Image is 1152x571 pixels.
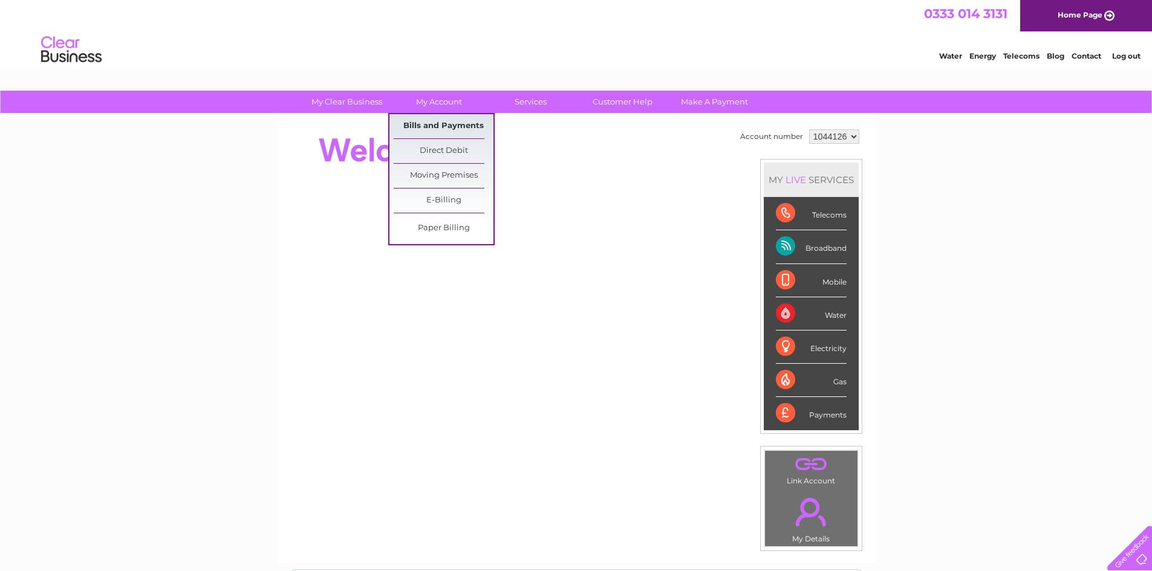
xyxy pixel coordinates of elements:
[41,31,102,68] img: logo.png
[776,197,847,230] div: Telecoms
[394,216,493,240] a: Paper Billing
[389,91,489,113] a: My Account
[939,51,962,60] a: Water
[1112,51,1141,60] a: Log out
[291,7,862,59] div: Clear Business is a trading name of Verastar Limited (registered in [GEOGRAPHIC_DATA] No. 3667643...
[1072,51,1101,60] a: Contact
[737,126,806,147] td: Account number
[924,6,1007,21] a: 0333 014 3131
[768,454,854,475] a: .
[665,91,764,113] a: Make A Payment
[776,264,847,297] div: Mobile
[776,397,847,430] div: Payments
[969,51,996,60] a: Energy
[783,174,809,185] div: LIVE
[297,91,397,113] a: My Clear Business
[776,297,847,331] div: Water
[764,488,858,547] td: My Details
[776,364,847,397] div: Gas
[394,139,493,163] a: Direct Debit
[394,189,493,213] a: E-Billing
[573,91,672,113] a: Customer Help
[1003,51,1040,60] a: Telecoms
[768,491,854,533] a: .
[764,163,859,197] div: MY SERVICES
[394,114,493,138] a: Bills and Payments
[776,230,847,263] div: Broadband
[481,91,581,113] a: Services
[1047,51,1064,60] a: Blog
[776,331,847,364] div: Electricity
[394,164,493,188] a: Moving Premises
[764,450,858,488] td: Link Account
